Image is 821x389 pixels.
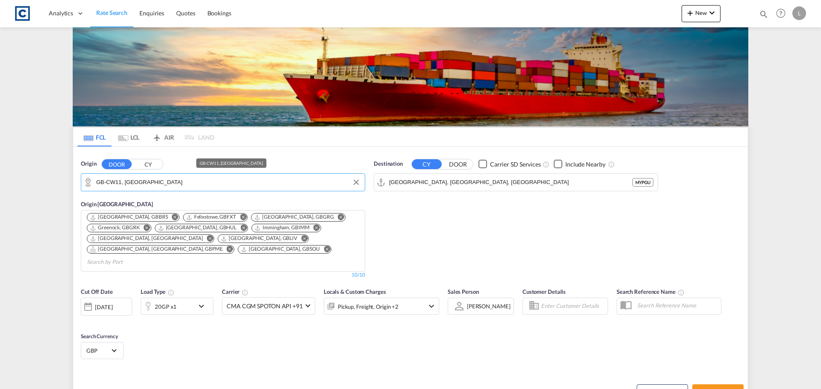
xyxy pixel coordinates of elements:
[374,174,658,191] md-input-container: Pasir Gudang, Johor, MYPGU
[541,300,605,313] input: Enter Customer Details
[133,159,163,169] button: CY
[86,347,110,354] span: GBP
[96,176,360,189] input: Search by Door
[95,303,112,311] div: [DATE]
[81,201,153,208] span: Origin [GEOGRAPHIC_DATA]
[792,6,806,20] div: L
[186,214,236,221] div: Felixstowe, GBFXT
[141,288,174,295] span: Load Type
[221,246,234,254] button: Remove
[254,224,311,231] div: Press delete to remove this chip.
[86,211,360,269] md-chips-wrap: Chips container. Use arrow keys to select chips.
[774,6,792,21] div: Help
[90,235,203,242] div: London Gateway Port, GBLGP
[448,288,479,295] span: Sales Person
[466,300,511,312] md-select: Sales Person: Lauren Prentice
[90,246,224,253] div: Press delete to remove this chip.
[166,214,179,222] button: Remove
[443,159,473,169] button: DOOR
[221,235,299,242] div: Press delete to remove this chip.
[242,289,248,296] md-icon: The selected Trucker/Carrierwill be displayed in the rate results If the rates are from another f...
[254,224,309,231] div: Immingham, GBIMM
[146,128,180,146] md-tab-item: AIR
[351,272,365,279] div: 10/10
[158,224,237,231] div: Hull, GBHUL
[138,224,151,233] button: Remove
[81,333,118,339] span: Search Currency
[374,160,403,168] span: Destination
[96,9,127,16] span: Rate Search
[759,9,768,22] div: icon-magnify
[196,301,211,311] md-icon: icon-chevron-down
[295,235,308,243] button: Remove
[554,160,605,169] md-checkbox: Checkbox No Ink
[565,160,605,169] div: Include Nearby
[152,132,162,139] md-icon: icon-airplane
[254,214,336,221] div: Press delete to remove this chip.
[543,161,549,168] md-icon: Unchecked: Search for CY (Container Yard) services for all selected carriers.Checked : Search for...
[87,255,168,269] input: Search by Port
[139,9,164,17] span: Enquiries
[90,214,170,221] div: Press delete to remove this chip.
[632,178,653,187] div: MYPGU
[318,246,331,254] button: Remove
[707,8,717,18] md-icon: icon-chevron-down
[90,224,142,231] div: Press delete to remove this chip.
[633,299,721,312] input: Search Reference Name
[200,158,263,168] div: GB-CW11, [GEOGRAPHIC_DATA]
[234,214,247,222] button: Remove
[227,302,303,310] span: CMA CGM SPOTON API +91
[90,235,204,242] div: Press delete to remove this chip.
[201,235,214,243] button: Remove
[13,4,32,23] img: 1fdb9190129311efbfaf67cbb4249bed.jpeg
[86,344,119,357] md-select: Select Currency: £ GBPUnited Kingdom Pound
[77,128,112,146] md-tab-item: FCL
[158,224,239,231] div: Press delete to remove this chip.
[102,159,132,169] button: DOOR
[112,128,146,146] md-tab-item: LCL
[168,289,174,296] md-icon: icon-information-outline
[90,214,168,221] div: Bristol, GBBRS
[207,9,231,17] span: Bookings
[81,314,87,326] md-datepicker: Select
[222,288,248,295] span: Carrier
[682,5,721,22] button: icon-plus 400-fgNewicon-chevron-down
[685,9,717,16] span: New
[141,298,213,315] div: 20GP x1icon-chevron-down
[186,214,238,221] div: Press delete to remove this chip.
[49,9,73,18] span: Analytics
[412,159,442,169] button: CY
[332,214,345,222] button: Remove
[90,224,140,231] div: Greenock, GBGRK
[77,128,214,146] md-pagination-wrapper: Use the left and right arrow keys to navigate between tabs
[490,160,541,169] div: Carrier SD Services
[241,246,322,253] div: Press delete to remove this chip.
[608,161,615,168] md-icon: Unchecked: Ignores neighbouring ports when fetching rates.Checked : Includes neighbouring ports w...
[426,301,437,311] md-icon: icon-chevron-down
[324,288,386,295] span: Locals & Custom Charges
[523,288,566,295] span: Customer Details
[759,9,768,19] md-icon: icon-magnify
[81,174,365,191] md-input-container: GB-CW11, Cheshire East
[350,176,363,189] button: Clear Input
[478,160,541,169] md-checkbox: Checkbox No Ink
[254,214,334,221] div: Grangemouth, GBGRG
[678,289,685,296] md-icon: Your search will be saved by the below given name
[324,298,439,315] div: Pickup Freight Origin Origin Custom Factory Stuffingicon-chevron-down
[241,246,320,253] div: Southampton, GBSOU
[338,301,399,313] div: Pickup Freight Origin Origin Custom Factory Stuffing
[235,224,248,233] button: Remove
[73,27,748,126] img: LCL+%26+FCL+BACKGROUND.png
[221,235,297,242] div: Liverpool, GBLIV
[774,6,788,20] span: Help
[467,303,511,310] div: [PERSON_NAME]
[81,298,132,316] div: [DATE]
[308,224,321,233] button: Remove
[617,288,685,295] span: Search Reference Name
[81,288,113,295] span: Cut Off Date
[389,176,632,189] input: Search by Port
[155,301,177,313] div: 20GP x1
[90,246,223,253] div: Portsmouth, HAM, GBPME
[81,160,96,168] span: Origin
